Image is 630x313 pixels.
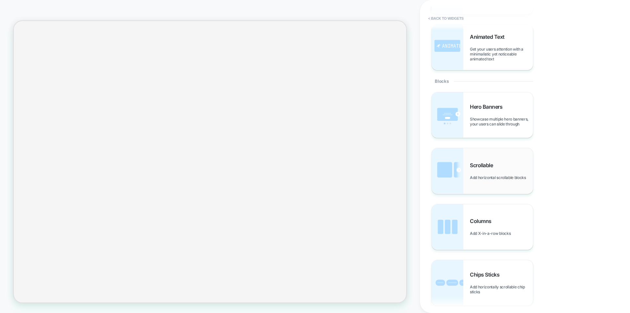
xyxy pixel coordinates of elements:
[470,103,506,110] span: Hero Banners
[431,70,533,92] div: Blocks
[425,13,467,24] button: < Back to widgets
[470,162,496,168] span: Scrollable
[470,231,514,236] span: Add X-in-a-row blocks
[470,218,495,224] span: Columns
[470,175,529,180] span: Add horizontal scrollable blocks
[470,117,533,126] span: Showcase multiple hero banners, your users can slide through
[470,271,503,278] span: Chips Sticks
[470,34,508,40] span: Animated Text
[470,47,533,61] span: Get your users attention with a minimalistic yet noticeable animated text
[470,284,533,294] span: Add horizontally scrollable chip sticks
